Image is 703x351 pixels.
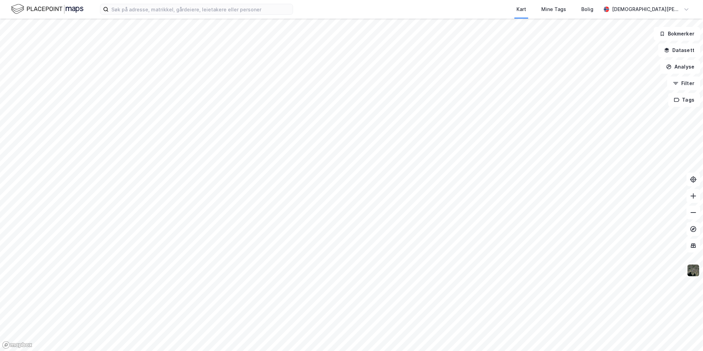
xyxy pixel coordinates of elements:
[658,43,700,57] button: Datasett
[660,60,700,74] button: Analyse
[541,5,566,13] div: Mine Tags
[669,318,703,351] iframe: Chat Widget
[668,93,700,107] button: Tags
[11,3,83,15] img: logo.f888ab2527a4732fd821a326f86c7f29.svg
[516,5,526,13] div: Kart
[654,27,700,41] button: Bokmerker
[109,4,293,14] input: Søk på adresse, matrikkel, gårdeiere, leietakere eller personer
[687,264,700,277] img: 9k=
[667,76,700,90] button: Filter
[581,5,593,13] div: Bolig
[2,341,32,349] a: Mapbox homepage
[612,5,681,13] div: [DEMOGRAPHIC_DATA][PERSON_NAME]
